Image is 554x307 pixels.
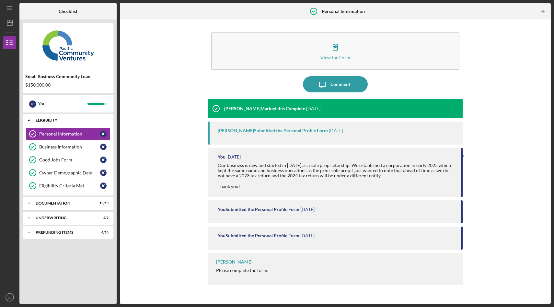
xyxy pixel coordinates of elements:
[26,127,110,140] a: Personal InformationJC
[216,268,268,273] div: Please complete the form.
[26,179,110,192] a: Eligibility Criteria MetJC
[39,183,100,188] div: Eligibility Criteria Met
[226,154,241,159] time: 2025-07-18 15:57
[36,230,92,234] div: Prefunding Items
[3,291,16,304] button: JC
[97,216,109,220] div: 2 / 2
[218,163,455,189] div: Our business is new and started in [DATE] as a sole proprietorship. We established a corporation ...
[29,100,36,108] div: J C
[329,128,343,133] time: 2025-07-18 18:57
[23,26,113,65] img: Product logo
[300,207,315,212] time: 2025-07-18 15:42
[26,153,110,166] a: Good Jobs FormJC
[218,233,299,238] div: You Submitted the Personal Profile Form
[25,82,111,88] div: $150,000.00
[8,296,12,299] text: JC
[330,76,350,92] div: Comment
[26,166,110,179] a: Owner Demographic DataJC
[39,131,100,136] div: Personal Information
[322,9,365,14] b: Personal Information
[26,140,110,153] a: Business InformationJC
[211,32,459,70] button: View the Form
[38,98,87,109] div: You
[100,144,107,150] div: J C
[216,259,252,265] div: [PERSON_NAME]
[59,9,77,14] b: Checklist
[97,201,109,205] div: 13 / 13
[218,154,225,159] div: You
[224,106,305,111] div: [PERSON_NAME] Marked this Complete
[306,106,320,111] time: 2025-07-18 18:57
[25,74,111,79] div: Small Business Community Loan
[39,144,100,149] div: Business Information
[218,207,299,212] div: You Submitted the Personal Profile Form
[218,128,328,133] div: [PERSON_NAME] Submitted the Personal Profile Form
[303,76,368,92] button: Comment
[39,157,100,162] div: Good Jobs Form
[300,233,315,238] time: 2025-07-18 15:40
[36,118,105,122] div: Eligibility
[100,131,107,137] div: J C
[100,183,107,189] div: J C
[36,216,92,220] div: Underwriting
[36,201,92,205] div: Documentation
[320,55,350,60] div: View the Form
[100,170,107,176] div: J C
[97,230,109,234] div: 6 / 10
[100,157,107,163] div: J C
[39,170,100,175] div: Owner Demographic Data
